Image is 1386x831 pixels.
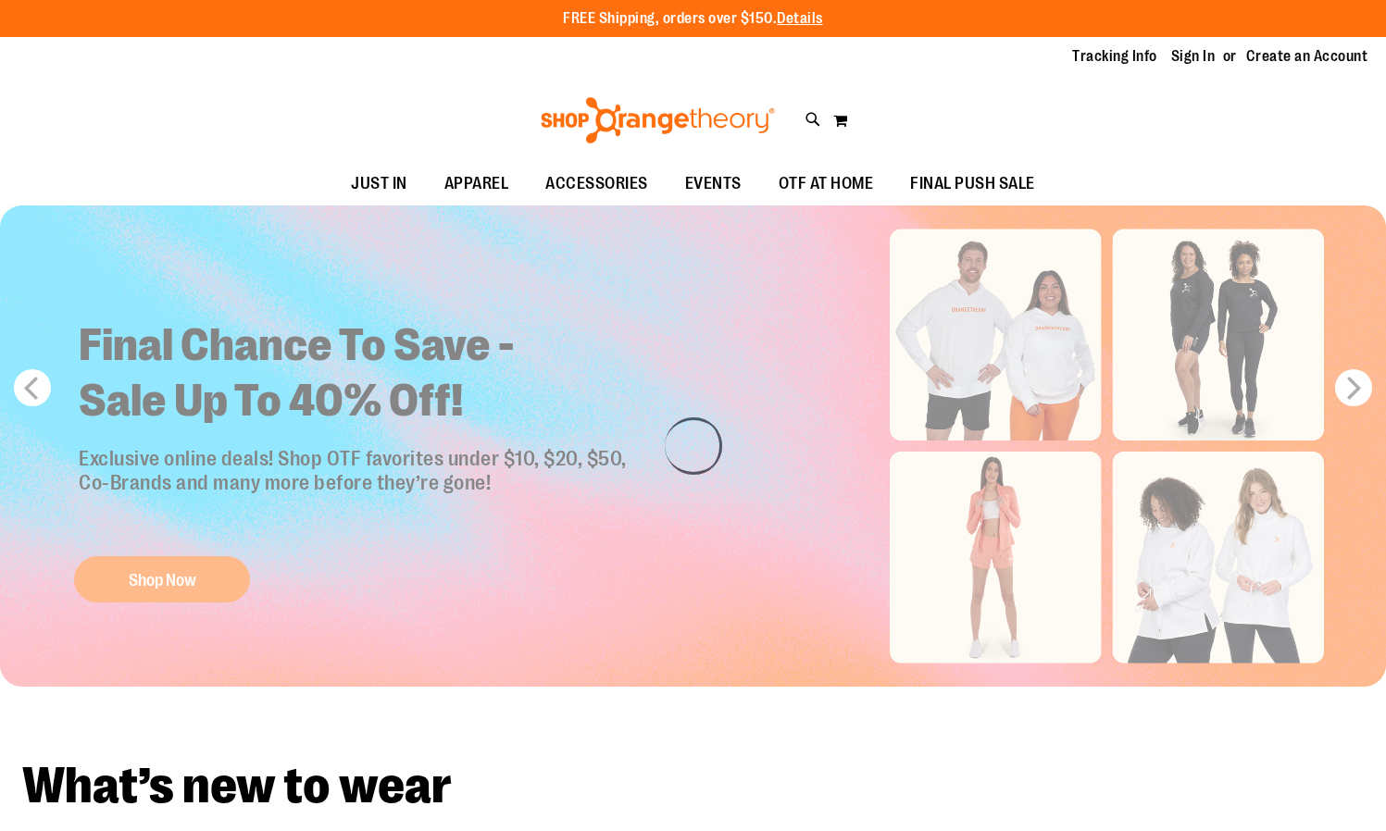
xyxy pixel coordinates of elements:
[545,163,648,205] span: ACCESSORIES
[22,761,1364,812] h2: What’s new to wear
[1072,46,1157,67] a: Tracking Info
[538,97,778,143] img: Shop Orangetheory
[1171,46,1216,67] a: Sign In
[760,163,893,205] a: OTF AT HOME
[426,163,528,205] a: APPAREL
[779,163,874,205] span: OTF AT HOME
[351,163,407,205] span: JUST IN
[332,163,426,205] a: JUST IN
[1246,46,1368,67] a: Create an Account
[444,163,509,205] span: APPAREL
[777,10,823,27] a: Details
[910,163,1035,205] span: FINAL PUSH SALE
[667,163,760,205] a: EVENTS
[563,8,823,30] p: FREE Shipping, orders over $150.
[527,163,667,205] a: ACCESSORIES
[892,163,1054,205] a: FINAL PUSH SALE
[685,163,742,205] span: EVENTS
